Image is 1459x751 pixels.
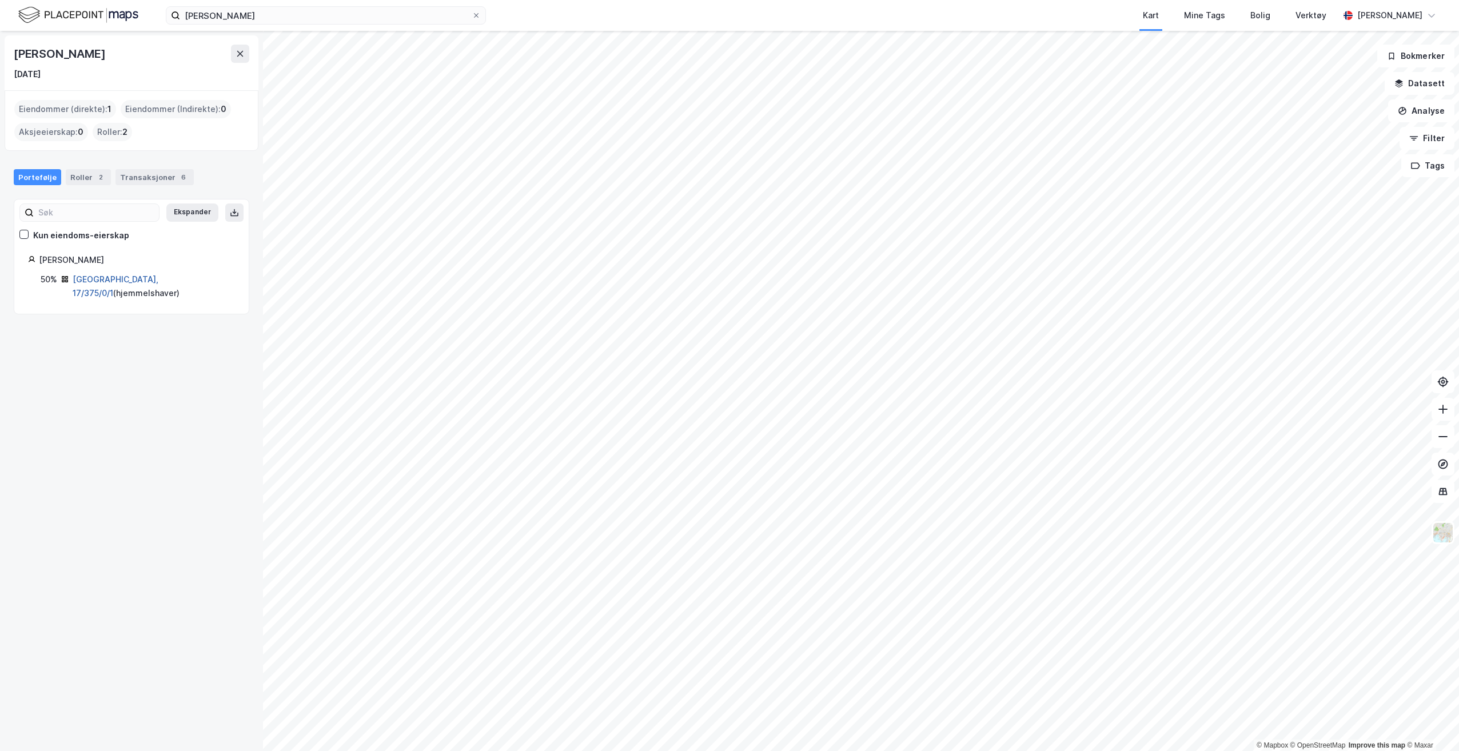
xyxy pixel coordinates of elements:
span: 0 [221,102,226,116]
div: 2 [95,171,106,183]
div: Eiendommer (direkte) : [14,100,116,118]
span: 0 [78,125,83,139]
img: logo.f888ab2527a4732fd821a326f86c7f29.svg [18,5,138,25]
div: [DATE] [14,67,41,81]
div: Roller : [93,123,132,141]
iframe: Chat Widget [1402,696,1459,751]
img: Z [1432,522,1454,544]
div: [PERSON_NAME] [1357,9,1422,22]
div: Eiendommer (Indirekte) : [121,100,231,118]
div: Aksjeeierskap : [14,123,88,141]
div: [PERSON_NAME] [39,253,235,267]
div: Mine Tags [1184,9,1225,22]
div: Kart [1143,9,1159,22]
button: Datasett [1385,72,1454,95]
a: Mapbox [1257,741,1288,749]
div: ( hjemmelshaver ) [73,273,235,300]
span: 1 [107,102,111,116]
button: Filter [1400,127,1454,150]
div: Kontrollprogram for chat [1402,696,1459,751]
div: Roller [66,169,111,185]
div: [PERSON_NAME] [14,45,107,63]
div: 6 [178,171,189,183]
a: [GEOGRAPHIC_DATA], 17/375/0/1 [73,274,158,298]
a: OpenStreetMap [1290,741,1346,749]
input: Søk [34,204,159,221]
div: Bolig [1250,9,1270,22]
button: Ekspander [166,203,218,222]
span: 2 [122,125,127,139]
div: Portefølje [14,169,61,185]
button: Analyse [1388,99,1454,122]
input: Søk på adresse, matrikkel, gårdeiere, leietakere eller personer [180,7,472,24]
button: Bokmerker [1377,45,1454,67]
div: Transaksjoner [115,169,194,185]
div: 50% [41,273,57,286]
button: Tags [1401,154,1454,177]
div: Verktøy [1295,9,1326,22]
div: Kun eiendoms-eierskap [33,229,129,242]
a: Improve this map [1349,741,1405,749]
